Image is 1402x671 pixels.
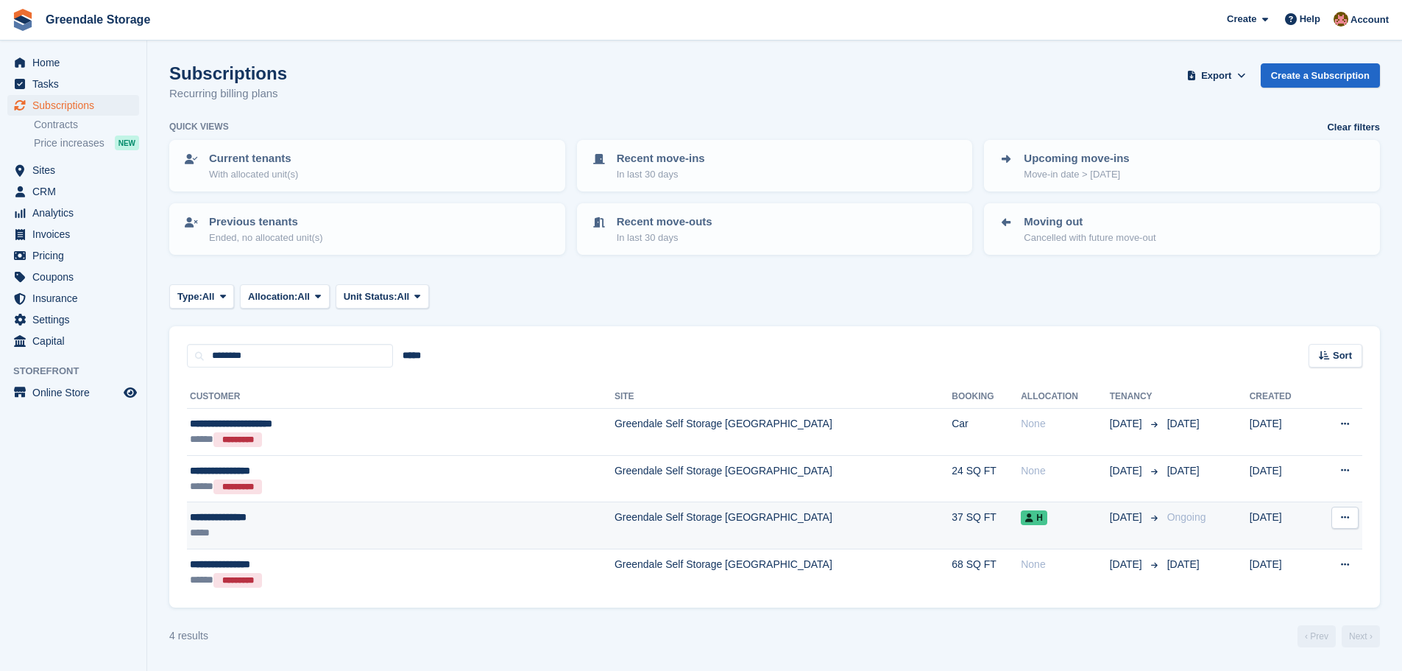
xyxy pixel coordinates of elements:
span: Storefront [13,364,146,379]
div: NEW [115,136,139,150]
span: Settings [32,309,121,330]
span: [DATE] [1110,557,1145,572]
td: Greendale Self Storage [GEOGRAPHIC_DATA] [615,455,952,502]
a: menu [7,267,139,287]
span: [DATE] [1110,510,1145,525]
a: menu [7,224,139,245]
span: [DATE] [1167,418,1200,429]
button: Export [1184,63,1249,88]
a: Create a Subscription [1261,63,1380,88]
p: In last 30 days [617,231,712,245]
th: Site [615,385,952,409]
span: Type: [177,289,202,304]
span: All [297,289,310,304]
a: Recent move-outs In last 30 days [578,205,971,253]
p: Upcoming move-ins [1024,150,1129,167]
p: In last 30 days [617,167,705,182]
a: menu [7,331,139,351]
a: menu [7,382,139,403]
a: Contracts [34,118,139,132]
span: Home [32,52,121,73]
td: [DATE] [1250,455,1314,502]
span: Ongoing [1167,511,1206,523]
h6: Quick views [169,120,229,133]
td: 24 SQ FT [952,455,1021,502]
p: With allocated unit(s) [209,167,298,182]
span: All [202,289,215,304]
span: Create [1227,12,1256,27]
a: menu [7,181,139,202]
td: [DATE] [1250,549,1314,595]
p: Move-in date > [DATE] [1024,167,1129,182]
a: Greendale Storage [40,7,156,32]
a: menu [7,203,139,223]
span: Capital [32,331,121,351]
a: Preview store [121,384,139,401]
td: 37 SQ FT [952,502,1021,549]
span: Insurance [32,288,121,309]
div: None [1021,416,1109,432]
p: Current tenants [209,150,298,167]
img: Justin Swingler [1334,12,1348,27]
span: [DATE] [1167,465,1200,477]
span: Allocation: [248,289,297,304]
a: Previous tenants Ended, no allocated unit(s) [171,205,564,253]
p: Recent move-outs [617,214,712,231]
a: Recent move-ins In last 30 days [578,141,971,190]
a: Next [1342,625,1380,647]
span: Tasks [32,74,121,94]
span: Coupons [32,267,121,287]
th: Customer [187,385,615,409]
td: Greendale Self Storage [GEOGRAPHIC_DATA] [615,409,952,456]
span: Unit Status: [344,289,397,304]
td: Greendale Self Storage [GEOGRAPHIC_DATA] [615,502,952,549]
td: [DATE] [1250,409,1314,456]
span: CRM [32,181,121,202]
th: Allocation [1021,385,1109,409]
a: menu [7,52,139,73]
button: Type: All [169,284,234,309]
span: H [1021,510,1047,525]
a: Clear filters [1327,120,1380,135]
div: None [1021,463,1109,479]
span: Pricing [32,245,121,266]
span: All [397,289,410,304]
th: Booking [952,385,1021,409]
h1: Subscriptions [169,63,287,83]
p: Recurring billing plans [169,85,287,102]
p: Previous tenants [209,214,323,231]
th: Tenancy [1110,385,1161,409]
p: Moving out [1024,214,1155,231]
a: Moving out Cancelled with future move-out [985,205,1378,253]
a: menu [7,74,139,94]
span: [DATE] [1167,558,1200,570]
span: Online Store [32,382,121,403]
span: [DATE] [1110,463,1145,479]
img: stora-icon-8386f47178a22dfd0bd8f6a31ec36ba5ce8667c1dd55bd0f319d3a0aa187defe.svg [12,9,34,31]
button: Allocation: All [240,284,330,309]
p: Recent move-ins [617,150,705,167]
td: 68 SQ FT [952,549,1021,595]
p: Cancelled with future move-out [1024,231,1155,245]
span: Invoices [32,224,121,245]
span: Price increases [34,136,105,150]
span: Account [1350,13,1389,27]
div: 4 results [169,628,208,644]
span: Analytics [32,203,121,223]
a: menu [7,160,139,180]
span: [DATE] [1110,416,1145,432]
td: Car [952,409,1021,456]
p: Ended, no allocated unit(s) [209,231,323,245]
span: Export [1201,68,1231,83]
span: Subscriptions [32,95,121,116]
td: [DATE] [1250,502,1314,549]
a: menu [7,95,139,116]
a: menu [7,245,139,266]
a: Previous [1297,625,1336,647]
span: Sites [32,160,121,180]
div: None [1021,557,1109,572]
a: Current tenants With allocated unit(s) [171,141,564,190]
button: Unit Status: All [336,284,429,309]
a: Upcoming move-ins Move-in date > [DATE] [985,141,1378,190]
span: Sort [1333,348,1352,363]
